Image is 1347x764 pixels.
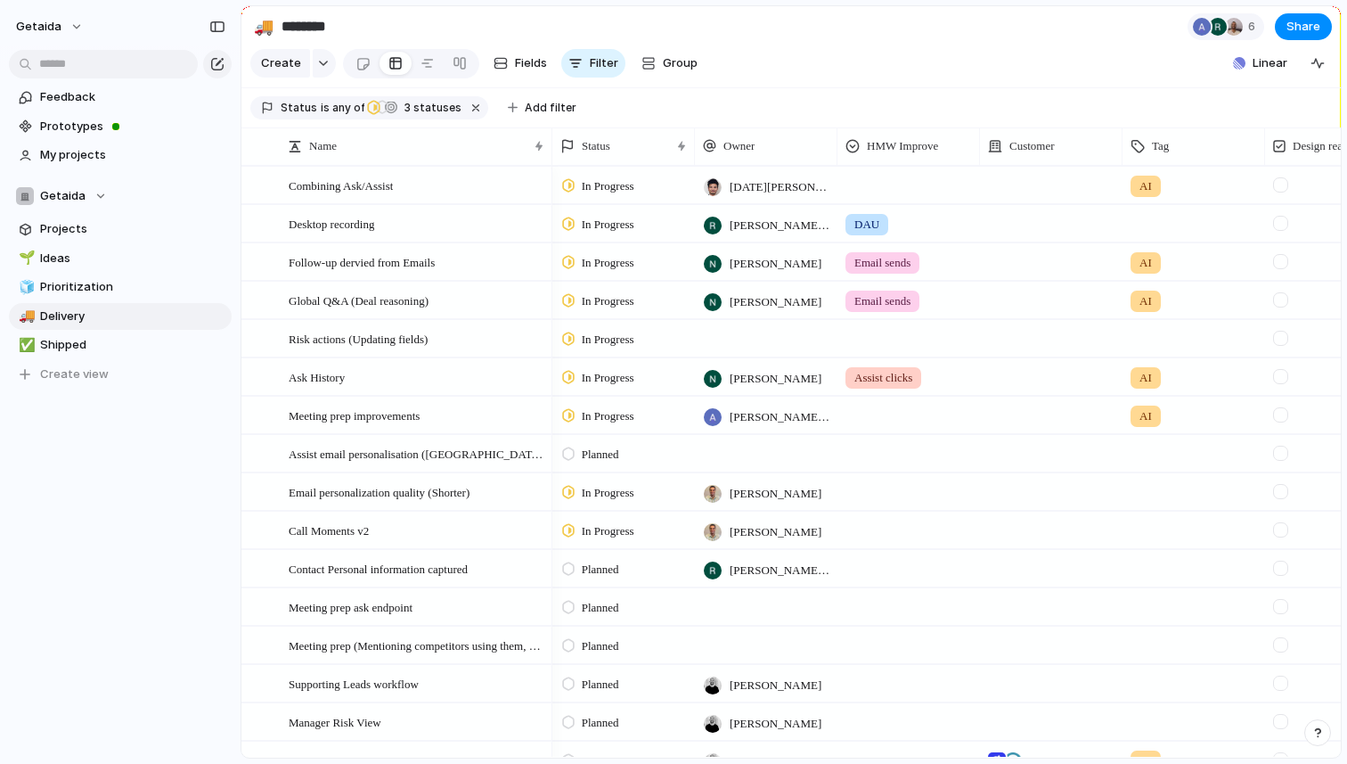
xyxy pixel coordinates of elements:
[730,178,829,196] span: [DATE][PERSON_NAME]
[1139,292,1152,310] span: AI
[582,216,634,234] span: In Progress
[582,407,634,425] span: In Progress
[16,278,34,296] button: 🧊
[40,187,86,205] span: Getaida
[582,522,634,540] span: In Progress
[289,251,435,272] span: Follow-up dervied from Emails
[582,137,610,155] span: Status
[40,220,225,238] span: Projects
[1009,137,1055,155] span: Customer
[289,443,546,464] span: Assist email personalisation ([GEOGRAPHIC_DATA])
[1226,50,1294,77] button: Linear
[40,366,109,383] span: Create view
[289,366,345,387] span: Ask History
[40,336,225,354] span: Shipped
[289,175,393,195] span: Combining Ask/Assist
[590,54,618,72] span: Filter
[289,328,428,349] span: Risk actions (Updating fields)
[16,308,34,325] button: 🚚
[399,100,461,116] span: statuses
[330,100,364,116] span: any of
[249,12,278,41] button: 🚚
[8,12,93,41] button: getaida
[582,561,619,579] span: Planned
[16,336,34,354] button: ✅
[40,118,225,136] span: Prototypes
[19,248,31,268] div: 🌱
[40,88,225,106] span: Feedback
[582,446,619,464] span: Planned
[723,137,755,155] span: Owner
[289,673,419,694] span: Supporting Leads workflow
[40,250,225,267] span: Ideas
[289,481,469,502] span: Email personalization quality (Shorter)
[289,520,369,540] span: Call Moments v2
[9,245,232,272] a: 🌱Ideas
[1275,13,1332,40] button: Share
[289,711,381,732] span: Manager Risk View
[854,254,910,272] span: Email sends
[1248,18,1261,36] span: 6
[730,677,821,694] span: [PERSON_NAME]
[281,100,317,116] span: Status
[486,49,554,78] button: Fields
[40,308,225,325] span: Delivery
[1253,54,1287,72] span: Linear
[16,18,61,36] span: getaida
[261,54,301,72] span: Create
[1286,18,1320,36] span: Share
[1139,369,1152,387] span: AI
[9,332,232,358] a: ✅Shipped
[730,370,821,388] span: [PERSON_NAME]
[289,405,420,425] span: Meeting prep improvements
[730,485,821,503] span: [PERSON_NAME]
[1139,407,1152,425] span: AI
[19,306,31,326] div: 🚚
[289,635,546,655] span: Meeting prep (Mentioning competitors using them, or other similar companies)
[497,95,587,120] button: Add filter
[289,596,412,617] span: Meeting prep ask endpoint
[730,217,829,234] span: [PERSON_NAME] [PERSON_NAME]
[730,255,821,273] span: [PERSON_NAME]
[1139,177,1152,195] span: AI
[9,183,232,209] button: Getaida
[9,361,232,388] button: Create view
[582,331,634,349] span: In Progress
[730,293,821,311] span: [PERSON_NAME]
[9,303,232,330] a: 🚚Delivery
[366,98,465,118] button: 3 statuses
[309,137,337,155] span: Name
[867,137,938,155] span: HMW Improve
[730,562,829,579] span: [PERSON_NAME] [PERSON_NAME]
[9,274,232,300] a: 🧊Prioritization
[289,290,429,310] span: Global Q&A (Deal reasoning)
[321,100,330,116] span: is
[854,292,910,310] span: Email sends
[9,142,232,168] a: My projects
[289,558,468,579] span: Contact Personal information captured
[40,146,225,164] span: My projects
[1139,254,1152,272] span: AI
[1152,137,1169,155] span: Tag
[854,369,912,387] span: Assist clicks
[250,49,310,78] button: Create
[730,523,821,541] span: [PERSON_NAME]
[663,54,698,72] span: Group
[582,637,619,655] span: Planned
[9,113,232,140] a: Prototypes
[399,101,413,114] span: 3
[730,408,829,426] span: [PERSON_NAME] Sarma
[254,14,273,38] div: 🚚
[40,278,225,296] span: Prioritization
[582,714,619,732] span: Planned
[561,49,625,78] button: Filter
[582,369,634,387] span: In Progress
[19,335,31,356] div: ✅
[582,599,619,617] span: Planned
[317,98,368,118] button: isany of
[525,100,576,116] span: Add filter
[9,84,232,111] a: Feedback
